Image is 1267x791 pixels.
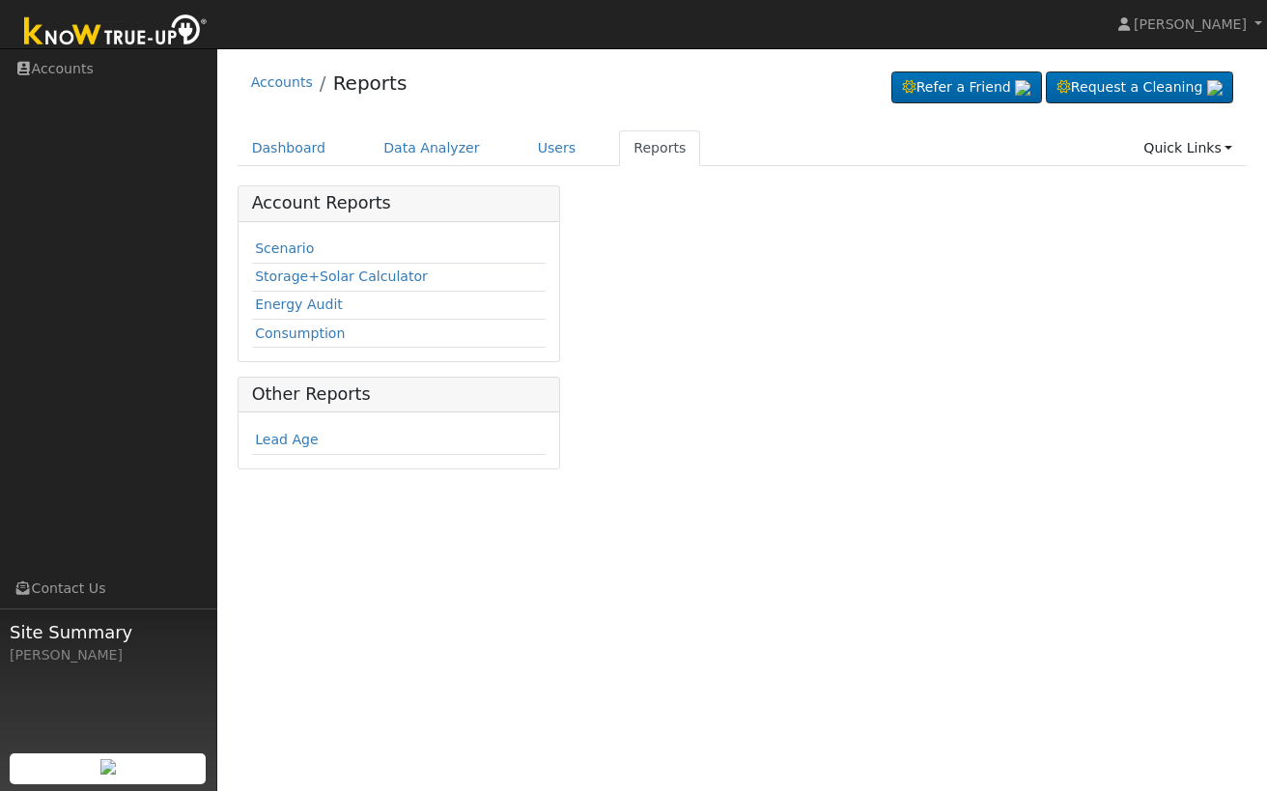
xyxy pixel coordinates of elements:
a: Dashboard [238,130,341,166]
a: Request a Cleaning [1046,71,1233,104]
span: Site Summary [10,619,207,645]
a: Users [523,130,591,166]
h5: Account Reports [252,193,546,213]
a: Energy Audit [255,297,343,312]
img: Know True-Up [14,11,217,54]
a: Quick Links [1129,130,1247,166]
a: Storage+Solar Calculator [255,268,428,284]
a: Reports [333,71,408,95]
h5: Other Reports [252,384,546,405]
a: Data Analyzer [369,130,494,166]
img: retrieve [1015,80,1030,96]
a: Lead Age [255,432,319,447]
img: retrieve [1207,80,1223,96]
a: Consumption [255,325,345,341]
a: Accounts [251,74,313,90]
span: [PERSON_NAME] [1134,16,1247,32]
a: Scenario [255,240,314,256]
a: Reports [619,130,700,166]
img: retrieve [100,759,116,775]
a: Refer a Friend [891,71,1042,104]
div: [PERSON_NAME] [10,645,207,665]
